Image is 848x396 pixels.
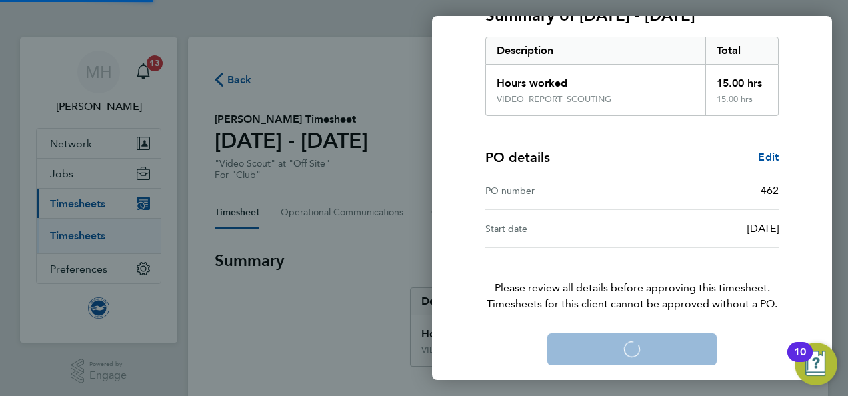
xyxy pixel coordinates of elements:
[485,221,632,237] div: Start date
[485,37,779,116] div: Summary of 01 - 30 Sep 2025
[486,65,705,94] div: Hours worked
[705,94,779,115] div: 15.00 hrs
[497,94,611,105] div: VIDEO_REPORT_SCOUTING
[485,148,550,167] h4: PO details
[632,221,779,237] div: [DATE]
[705,65,779,94] div: 15.00 hrs
[761,184,779,197] span: 462
[794,352,806,369] div: 10
[485,183,632,199] div: PO number
[469,296,795,312] span: Timesheets for this client cannot be approved without a PO.
[469,248,795,312] p: Please review all details before approving this timesheet.
[795,343,837,385] button: Open Resource Center, 10 new notifications
[486,37,705,64] div: Description
[758,151,779,163] span: Edit
[705,37,779,64] div: Total
[758,149,779,165] a: Edit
